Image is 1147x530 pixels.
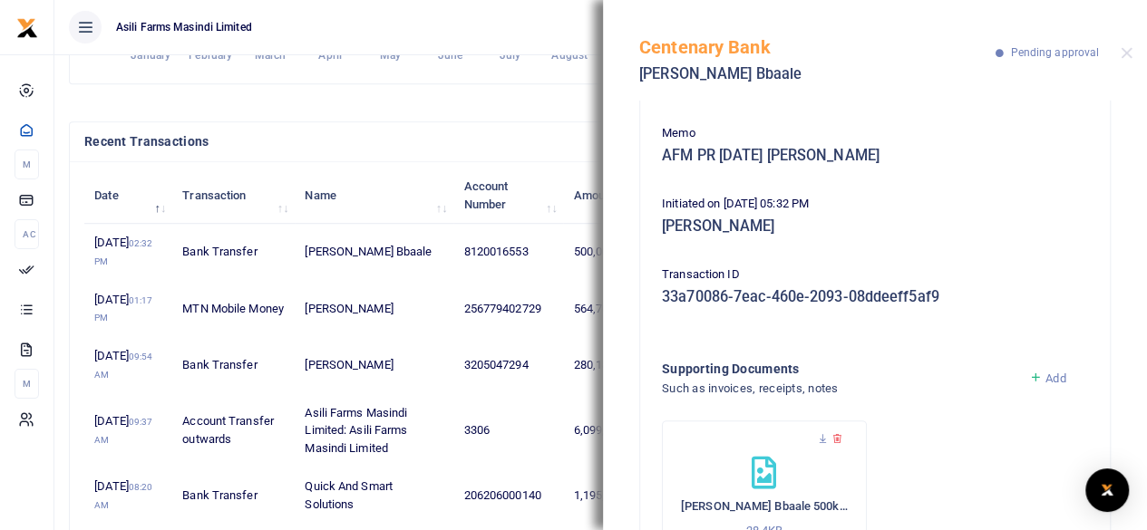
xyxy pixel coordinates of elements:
[94,352,152,380] small: 09:54 AM
[172,337,295,393] td: Bank Transfer
[453,393,563,467] td: 3306
[1010,46,1099,59] span: Pending approval
[1085,468,1129,512] div: Open Intercom Messenger
[1121,47,1132,59] button: Close
[94,417,152,445] small: 09:37 AM
[563,168,660,224] th: Amount: activate to sort column ascending
[639,65,996,83] h5: [PERSON_NAME] Bbaale
[662,195,1088,214] p: Initiated on [DATE] 05:32 PM
[318,49,342,62] tspan: April
[295,168,453,224] th: Name: activate to sort column ascending
[84,131,686,151] h4: Recent Transactions
[84,224,172,280] td: [DATE]
[16,20,38,34] a: logo-small logo-large logo-large
[499,49,520,62] tspan: July
[563,393,660,467] td: 6,099,547
[662,359,1015,379] h4: Supporting Documents
[563,224,660,280] td: 500,000
[453,467,563,524] td: 206206000140
[172,224,295,280] td: Bank Transfer
[437,49,462,62] tspan: June
[662,288,1088,306] h5: 33a70086-7eac-460e-2093-08ddeeff5af9
[453,168,563,224] th: Account Number: activate to sort column ascending
[563,281,660,337] td: 564,700
[662,265,1088,284] p: Transaction ID
[172,168,295,224] th: Transaction: activate to sort column ascending
[131,49,170,62] tspan: January
[94,482,152,510] small: 08:20 AM
[1029,371,1066,385] a: Add
[84,337,172,393] td: [DATE]
[662,124,1088,143] p: Memo
[15,219,39,249] li: Ac
[189,49,232,62] tspan: February
[15,369,39,399] li: M
[662,147,1088,165] h5: AFM PR [DATE] [PERSON_NAME]
[681,499,848,514] h6: [PERSON_NAME] Bbaale 500k PR
[295,393,453,467] td: Asili Farms Masindi Limited: Asili Farms Masindi Limited
[295,224,453,280] td: [PERSON_NAME] Bbaale
[172,281,295,337] td: MTN Mobile Money
[379,49,400,62] tspan: May
[255,49,287,62] tspan: March
[295,467,453,524] td: Quick And Smart Solutions
[15,149,39,179] li: M
[1045,371,1065,385] span: Add
[172,467,295,524] td: Bank Transfer
[662,217,1088,236] h5: [PERSON_NAME]
[563,337,660,393] td: 280,180
[172,393,295,467] td: Account Transfer outwards
[84,467,172,524] td: [DATE]
[295,281,453,337] td: [PERSON_NAME]
[662,379,1015,399] h4: Such as invoices, receipts, notes
[84,393,172,467] td: [DATE]
[453,281,563,337] td: 256779402729
[16,17,38,39] img: logo-small
[639,36,996,58] h5: Centenary Bank
[551,49,588,62] tspan: August
[453,224,563,280] td: 8120016553
[94,238,152,266] small: 02:32 PM
[453,337,563,393] td: 3205047294
[563,467,660,524] td: 1,195,680
[84,168,172,224] th: Date: activate to sort column descending
[84,281,172,337] td: [DATE]
[295,337,453,393] td: [PERSON_NAME]
[109,19,259,35] span: Asili Farms Masindi Limited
